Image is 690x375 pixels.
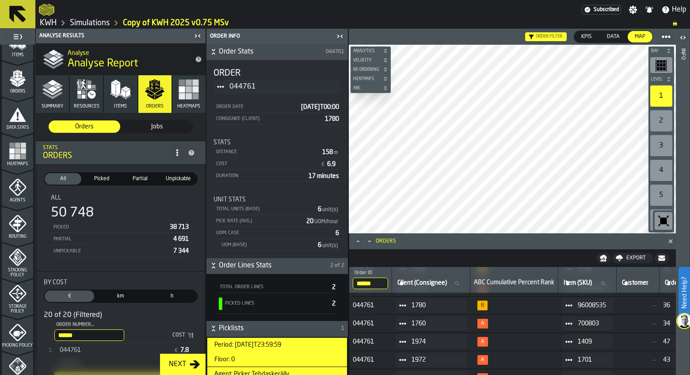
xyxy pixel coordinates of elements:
[672,4,686,15] span: Help
[351,86,381,91] span: ABC
[213,113,341,125] div: StatList-item-Consignee (Client)
[351,67,381,72] span: Re-Ordering
[215,116,321,122] div: Consignee (Client)
[641,5,657,14] label: button-toggle-Notifications
[121,172,159,186] label: button-switch-multi-Partial (4 691)
[215,149,319,155] div: Distance
[599,31,627,43] label: button-switch-multi-Data
[215,161,317,167] div: Cost
[332,284,335,290] span: 2
[56,322,94,328] span: label
[40,18,57,28] a: link-to-/wh/i/4fb45246-3b77-4bb5-b880-c337c3c5facb
[44,290,95,303] label: button-switch-multi-Cost
[351,56,391,65] button: button-
[207,352,347,367] h3: title-section-Floor: 0
[160,173,197,185] div: thumb
[330,263,344,269] span: 2 of 2
[396,278,466,289] input: label
[213,170,341,182] div: StatList-item-Duration
[53,236,170,242] div: Partial
[412,356,460,363] span: 1972
[351,214,400,232] a: logo-header
[43,151,170,161] div: Orders
[596,253,610,263] button: button-
[45,173,81,185] div: thumb
[653,210,674,232] div: button-toolbar-undefined
[146,104,164,109] span: Orders
[213,67,240,80] div: Order
[2,31,33,43] label: button-toggle-Toggle Full Menu
[582,5,621,15] div: Menu Subscription
[2,315,33,351] li: menu Picking Policy
[213,203,341,215] div: StatList-item-Total Units (Base)
[165,359,190,370] div: Next
[623,255,649,261] div: Export
[574,31,599,43] label: button-switch-multi-KPIs
[96,290,145,302] div: thumb
[206,44,348,60] button: button-
[650,185,672,206] div: 5
[36,43,206,75] div: title-Analyse Report
[650,209,672,231] div: 6
[125,122,189,131] span: Jobs
[2,198,33,203] span: Agents
[170,224,189,230] span: 38 713
[51,194,61,201] span: All
[51,205,94,221] div: 50 748
[45,290,94,302] div: thumb
[620,338,656,345] span: —
[51,233,191,245] div: StatList-item-Partial
[648,75,674,84] button: button-
[122,173,158,185] div: thumb
[213,196,341,203] div: Title
[36,29,206,43] header: Analyse Results
[578,338,606,345] span: 1409
[52,122,117,131] span: Orders
[215,104,297,110] div: Order Date
[578,302,606,309] span: 96008535
[625,5,641,14] label: button-toggle-Settings
[219,46,324,57] span: Order Stats
[121,120,193,133] label: button-switch-multi-Jobs
[213,146,341,158] div: StatList-item-Distance
[46,292,92,300] span: €
[51,245,191,257] div: StatList-item-Unpickable
[68,48,188,57] h2: Sub Title
[650,160,672,181] div: 4
[680,46,686,373] div: Info
[620,302,656,309] span: —
[46,175,80,183] span: All
[213,67,341,101] div: Title
[82,172,121,186] label: button-switch-multi-Picked (38 713)
[341,325,344,332] span: 1
[191,31,204,41] label: button-toggle-Close me
[213,139,341,146] div: Title
[322,149,339,155] span: 158
[95,290,146,303] label: button-switch-multi-Distance
[173,248,189,254] span: 7 344
[2,279,33,314] li: menu Storage Policy
[53,224,166,230] div: Picked
[44,279,198,286] div: Title
[121,120,193,133] div: thumb
[159,172,198,186] label: button-switch-multi-Unpickable (7 344)
[39,2,54,18] a: logo-header
[318,206,339,213] span: 6
[44,310,198,321] div: 20 of 20 (Filtered)
[219,323,339,334] span: Picklists
[353,338,389,345] span: 044761
[322,243,338,248] span: unit(s)
[620,356,656,363] span: —
[325,116,339,122] span: 1780
[213,196,246,203] span: Unit Stats
[351,58,381,63] span: Velocity
[206,132,348,189] div: stat-Stats
[219,260,328,271] span: Order Lines Stats
[175,348,178,354] span: €
[44,187,198,264] div: stat-All
[656,214,671,228] svg: Reset zoom and position
[648,55,674,75] div: button-toolbar-undefined
[412,338,460,345] span: 1974
[351,77,381,81] span: Heatmaps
